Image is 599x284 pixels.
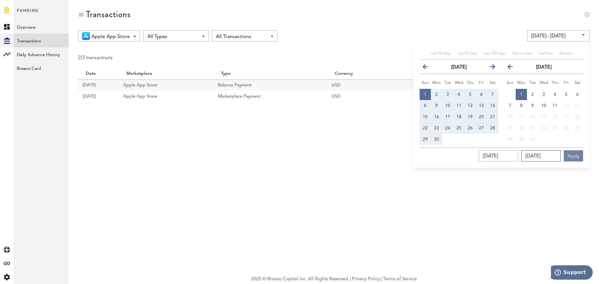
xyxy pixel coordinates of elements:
[561,100,572,111] button: 12
[564,103,569,108] span: 12
[530,137,535,142] span: 30
[480,92,483,97] span: 6
[576,92,579,97] span: 6
[82,32,90,40] img: 21.png
[14,20,69,34] a: Overview
[479,103,484,108] span: 13
[552,81,559,85] small: Thursday
[479,150,518,161] input: __/__/____
[420,123,431,134] button: 22
[431,89,442,100] button: 2
[14,34,69,47] a: Transactions
[564,126,569,130] span: 26
[512,52,532,55] span: Year to date
[479,81,484,85] small: Friday
[423,137,428,142] span: 29
[465,89,476,100] button: 5
[527,134,538,145] button: 30
[538,123,549,134] button: 24
[420,100,431,111] button: 8
[527,100,538,111] button: 9
[487,100,498,111] button: 14
[490,81,496,85] small: Saturday
[508,126,513,130] span: 21
[575,103,580,108] span: 13
[559,52,572,55] span: All time
[565,92,567,97] span: 5
[516,89,527,100] button: 1
[540,81,548,85] small: Wednesday
[14,47,69,61] a: Daily Advance History
[490,115,495,119] span: 21
[352,277,380,282] a: Privacy Policy
[549,89,561,100] button: 4
[504,123,516,134] button: 21
[445,103,450,108] span: 10
[465,100,476,111] button: 12
[476,111,487,123] button: 20
[431,134,442,145] button: 30
[465,111,476,123] button: 19
[520,92,523,97] span: 1
[504,134,516,145] button: 28
[119,91,213,102] td: Apple App Store
[468,115,473,119] span: 19
[423,126,428,130] span: 22
[531,92,534,97] span: 2
[553,103,558,108] span: 11
[401,79,473,91] td: $237,363.91
[561,123,572,134] button: 26
[530,115,535,119] span: 16
[564,150,583,161] button: Apply
[17,7,39,20] span: Funding
[78,54,113,62] div: 2/2 transactions
[423,115,428,119] span: 15
[553,115,558,119] span: 18
[519,137,524,142] span: 29
[147,31,198,42] span: All Types
[527,111,538,123] button: 16
[420,89,431,100] button: 1
[453,111,465,123] button: 18
[487,123,498,134] button: 28
[453,89,465,100] button: 4
[457,52,477,55] span: Last 90 days
[549,123,561,134] button: 25
[554,92,556,97] span: 4
[541,115,546,119] span: 17
[487,89,498,100] button: 7
[575,81,581,85] small: Saturday
[86,9,131,19] div: Transactions
[431,100,442,111] button: 9
[516,111,527,123] button: 15
[442,89,453,100] button: 3
[213,79,327,91] td: Balance Payment
[519,115,524,119] span: 15
[456,126,461,130] span: 25
[455,81,463,85] small: Wednesday
[216,31,267,42] span: All Transactions
[456,103,461,108] span: 11
[401,68,473,79] th: Amount
[453,123,465,134] button: 25
[564,115,569,119] span: 19
[516,134,527,145] button: 29
[458,92,460,97] span: 4
[504,100,516,111] button: 7
[529,81,536,85] small: Tuesday
[520,103,523,108] span: 8
[476,123,487,134] button: 27
[564,81,569,85] small: Friday
[517,81,526,85] small: Monday
[424,92,426,97] span: 1
[536,65,552,70] strong: [DATE]
[14,61,69,75] a: Braavo Card
[508,115,513,119] span: 14
[78,91,119,102] td: [DATE]
[442,123,453,134] button: 24
[434,126,439,130] span: 23
[479,115,484,119] span: 20
[327,79,401,91] td: USD
[487,111,498,123] button: 21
